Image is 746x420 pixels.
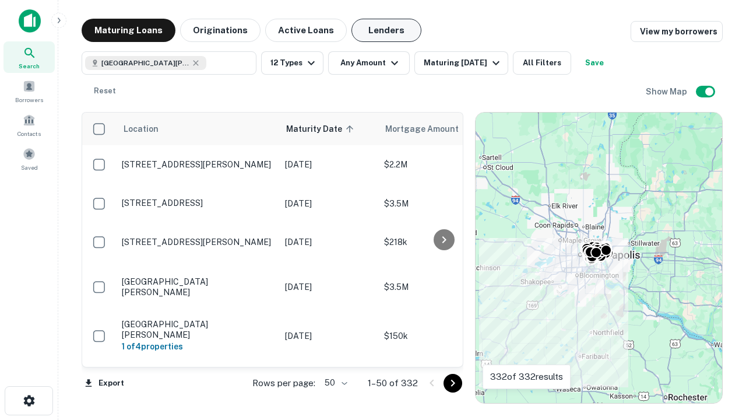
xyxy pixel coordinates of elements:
[122,237,273,247] p: [STREET_ADDRESS][PERSON_NAME]
[490,370,563,384] p: 332 of 332 results
[286,122,357,136] span: Maturity Date
[3,75,55,107] a: Borrowers
[82,374,127,392] button: Export
[285,158,372,171] p: [DATE]
[21,163,38,172] span: Saved
[688,327,746,383] iframe: Chat Widget
[320,374,349,391] div: 50
[3,41,55,73] a: Search
[123,122,159,136] span: Location
[122,159,273,170] p: [STREET_ADDRESS][PERSON_NAME]
[646,85,689,98] h6: Show Map
[15,95,43,104] span: Borrowers
[414,51,508,75] button: Maturing [DATE]
[122,276,273,297] p: [GEOGRAPHIC_DATA][PERSON_NAME]
[378,113,506,145] th: Mortgage Amount
[285,236,372,249] p: [DATE]
[328,51,410,75] button: Any Amount
[384,236,501,249] p: $218k
[261,51,323,75] button: 12 Types
[285,197,372,210] p: [DATE]
[3,109,55,141] a: Contacts
[122,198,273,208] p: [STREET_ADDRESS]
[384,158,501,171] p: $2.2M
[368,376,418,390] p: 1–50 of 332
[122,340,273,353] h6: 1 of 4 properties
[265,19,347,42] button: Active Loans
[476,113,722,403] div: 0 0
[384,281,501,293] p: $3.5M
[384,330,501,342] p: $150k
[285,330,372,342] p: [DATE]
[444,374,462,393] button: Go to next page
[252,376,315,390] p: Rows per page:
[351,19,421,42] button: Lenders
[384,197,501,210] p: $3.5M
[279,113,378,145] th: Maturity Date
[19,9,41,33] img: capitalize-icon.png
[82,19,175,42] button: Maturing Loans
[513,51,571,75] button: All Filters
[17,129,41,138] span: Contacts
[19,61,40,71] span: Search
[180,19,261,42] button: Originations
[116,113,279,145] th: Location
[285,281,372,293] p: [DATE]
[576,51,613,75] button: Save your search to get updates of matches that match your search criteria.
[3,143,55,174] a: Saved
[86,79,124,103] button: Reset
[385,122,474,136] span: Mortgage Amount
[101,58,189,68] span: [GEOGRAPHIC_DATA][PERSON_NAME], [GEOGRAPHIC_DATA], [GEOGRAPHIC_DATA]
[122,319,273,340] p: [GEOGRAPHIC_DATA][PERSON_NAME]
[424,56,503,70] div: Maturing [DATE]
[631,21,723,42] a: View my borrowers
